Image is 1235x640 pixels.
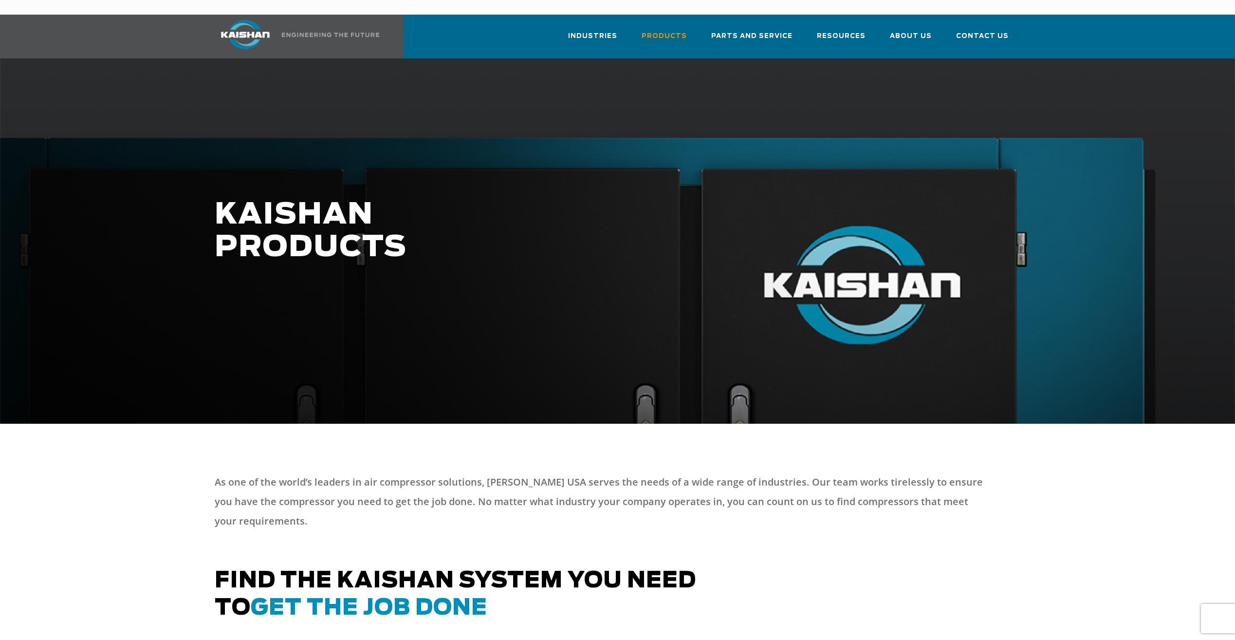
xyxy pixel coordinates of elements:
a: Kaishan USA [209,15,381,58]
a: Resources [817,23,866,56]
img: kaishan logo [209,20,282,49]
span: Products [642,31,687,42]
span: Resources [817,31,866,42]
span: Find the kaishan system you need to [215,570,696,619]
img: Engineering the future [282,33,379,37]
a: About Us [890,23,932,56]
span: Industries [568,31,617,42]
a: Industries [568,23,617,56]
span: Contact Us [956,31,1009,42]
a: Parts and Service [711,23,793,56]
a: Contact Us [956,23,1009,56]
p: As one of the world’s leaders in air compressor solutions, [PERSON_NAME] USA serves the needs of ... [215,472,988,531]
span: get the job done [251,597,487,619]
span: Parts and Service [711,31,793,42]
span: About Us [890,31,932,42]
a: Products [642,23,687,56]
h1: KAISHAN PRODUCTS [215,199,885,264]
